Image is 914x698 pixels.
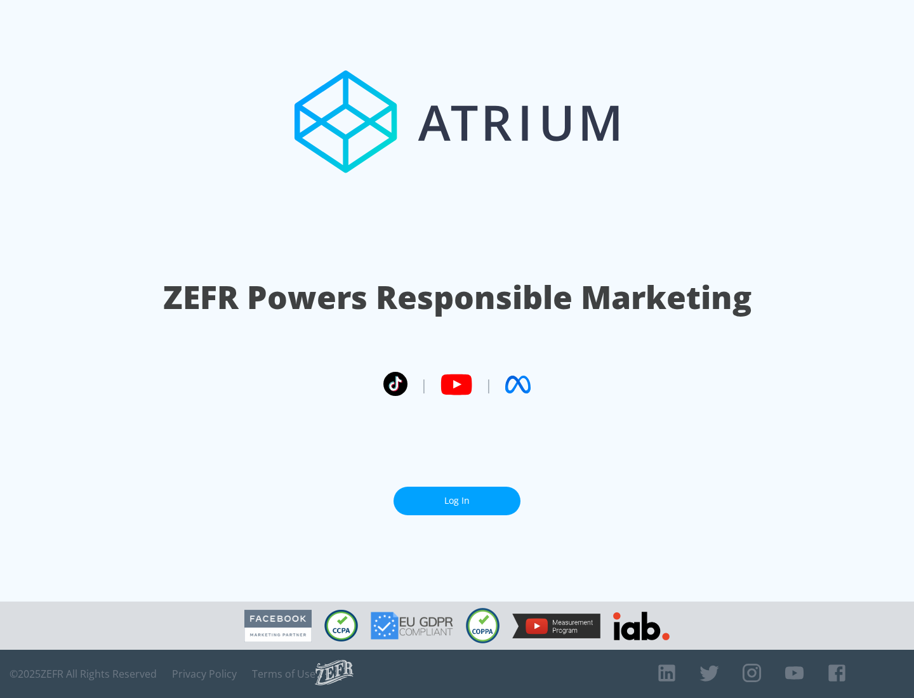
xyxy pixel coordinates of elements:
img: IAB [613,612,670,640]
h1: ZEFR Powers Responsible Marketing [163,275,752,319]
a: Privacy Policy [172,668,237,680]
a: Log In [394,487,520,515]
img: Facebook Marketing Partner [244,610,312,642]
img: GDPR Compliant [371,612,453,640]
img: YouTube Measurement Program [512,614,600,638]
span: © 2025 ZEFR All Rights Reserved [10,668,157,680]
img: COPPA Compliant [466,608,500,643]
img: CCPA Compliant [324,610,358,642]
span: | [485,375,493,394]
span: | [420,375,428,394]
a: Terms of Use [252,668,315,680]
